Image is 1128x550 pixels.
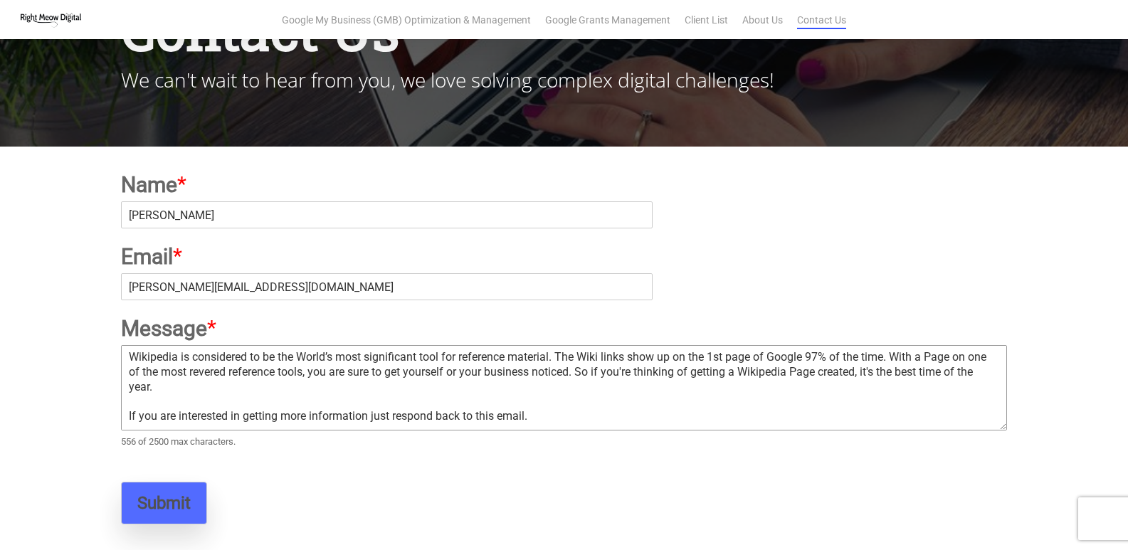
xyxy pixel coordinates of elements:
button: Submit [121,482,207,524]
a: Google Grants Management [545,13,670,27]
a: Google My Business (GMB) Optimization & Management [282,13,531,27]
label: Email [121,243,1007,270]
label: Message [121,314,1007,342]
span: We can't wait to hear from you, we love solving complex digital challenges! [121,66,774,93]
a: Client List [685,13,728,27]
a: About Us [742,13,783,27]
div: 556 of 2500 max characters. [121,436,1007,448]
a: Contact Us [797,13,846,27]
label: Name [121,171,1007,199]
